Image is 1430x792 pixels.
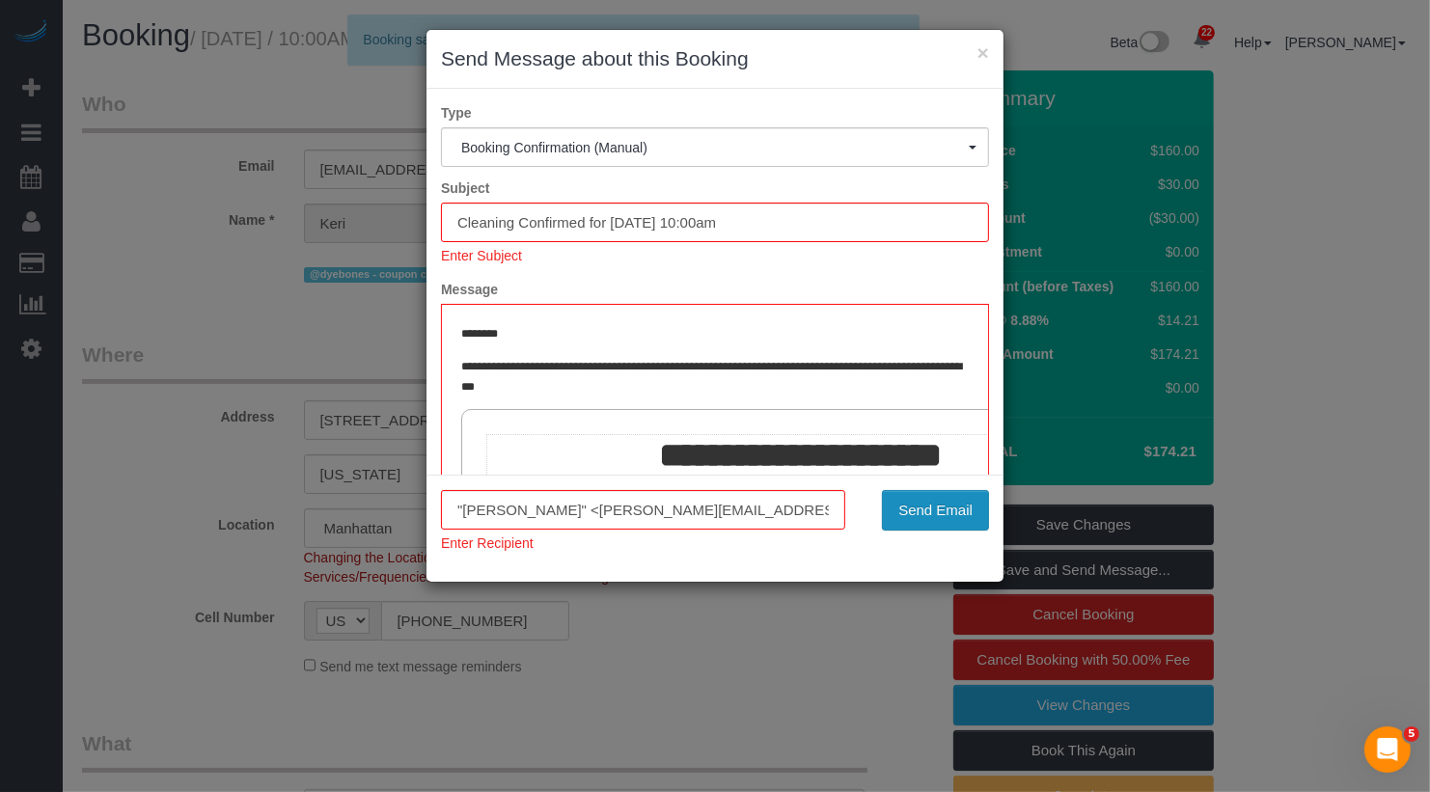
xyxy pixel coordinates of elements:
[441,242,989,265] div: Enter Subject
[426,280,1004,299] label: Message
[1404,726,1419,742] span: 5
[442,305,988,606] iframe: Rich Text Editor, editor1
[441,203,989,242] input: Subject
[426,178,1004,198] label: Subject
[426,103,1004,123] label: Type
[1364,726,1411,773] iframe: Intercom live chat
[441,44,989,73] h3: Send Message about this Booking
[977,42,989,63] button: ×
[461,140,969,155] span: Booking Confirmation (Manual)
[441,530,845,553] div: Enter Recipient
[441,127,989,167] button: Booking Confirmation (Manual)
[882,490,989,531] button: Send Email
